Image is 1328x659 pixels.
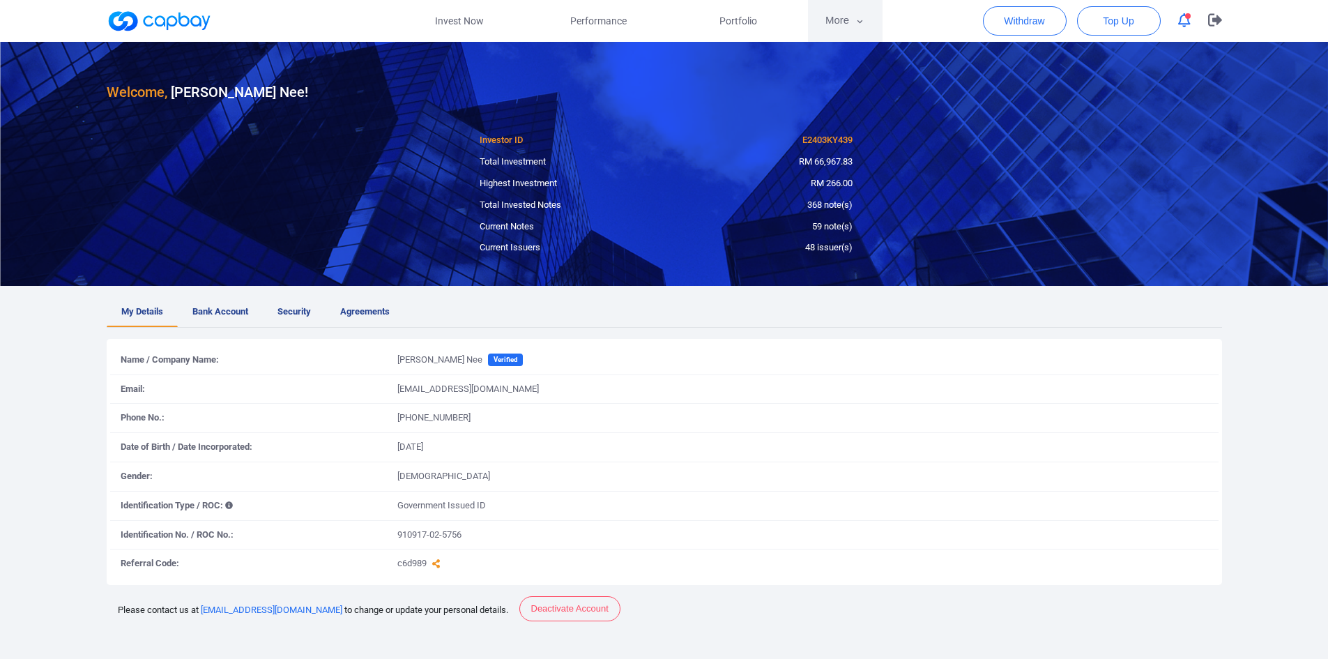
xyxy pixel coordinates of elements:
[107,84,167,100] span: Welcome,
[121,305,163,319] span: My Details
[983,6,1067,36] button: Withdraw
[121,499,377,513] p: Identification Type / ROC:
[107,81,308,103] h3: [PERSON_NAME] Nee !
[807,199,853,210] span: 368 note(s)
[277,305,311,319] span: Security
[570,13,627,29] span: Performance
[121,382,377,397] p: Email:
[121,528,377,543] p: Identification No. / ROC No.:
[121,469,377,484] p: Gender:
[107,592,519,629] div: Please contact us at to change or update your personal details.
[121,353,377,368] p: Name / Company Name:
[397,556,1208,571] p: c6d989
[397,353,482,368] p: [PERSON_NAME] Nee
[397,440,1208,455] p: [DATE]
[812,221,853,232] span: 59 note(s)
[397,499,1208,513] p: Government Issued ID
[799,156,853,167] span: RM 66,967.83
[805,242,853,252] span: 48 issuer(s)
[1077,6,1161,36] button: Top Up
[469,133,666,148] div: Investor ID
[488,354,523,366] span: Verified
[397,469,1208,484] p: [DEMOGRAPHIC_DATA]
[811,178,853,188] span: RM 266.00
[121,411,377,425] p: Phone No.:
[397,528,1208,543] p: 910917-02-5756
[719,13,757,29] span: Portfolio
[201,605,342,615] a: [EMAIL_ADDRESS][DOMAIN_NAME]
[192,305,248,319] span: Bank Account
[121,440,377,455] p: Date of Birth / Date Incorporated:
[469,220,666,234] div: Current Notes
[469,198,666,213] div: Total Invested Notes
[469,241,666,255] div: Current Issuers
[340,305,390,319] span: Agreements
[469,155,666,169] div: Total Investment
[1103,14,1134,28] span: Top Up
[469,176,666,191] div: Highest Investment
[121,556,377,571] p: Referral Code:
[519,596,620,621] button: Deactivate Account
[397,411,1208,425] p: [PHONE_NUMBER]
[666,133,863,148] div: E2403KY439
[397,382,1208,397] p: [EMAIL_ADDRESS][DOMAIN_NAME]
